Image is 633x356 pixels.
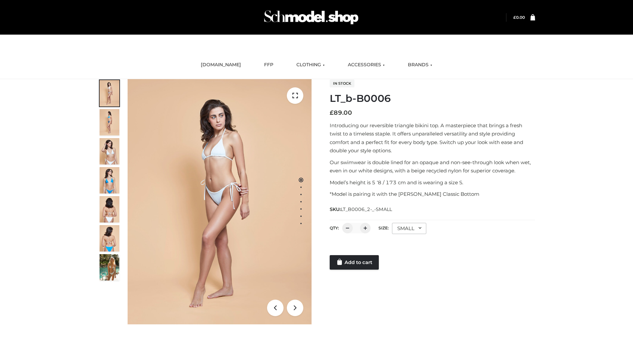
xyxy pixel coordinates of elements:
[330,79,354,87] span: In stock
[330,158,535,175] p: Our swimwear is double lined for an opaque and non-see-through look when wet, even in our white d...
[259,58,278,72] a: FFP
[513,15,525,20] bdi: 0.00
[343,58,390,72] a: ACCESSORIES
[330,109,334,116] span: £
[378,225,389,230] label: Size:
[262,4,361,30] img: Schmodel Admin 964
[100,109,119,135] img: ArielClassicBikiniTop_CloudNine_AzureSky_OW114ECO_2-scaled.jpg
[341,206,392,212] span: LT_B0006_2-_-SMALL
[100,225,119,252] img: ArielClassicBikiniTop_CloudNine_AzureSky_OW114ECO_8-scaled.jpg
[291,58,330,72] a: CLOTHING
[100,80,119,106] img: ArielClassicBikiniTop_CloudNine_AzureSky_OW114ECO_1-scaled.jpg
[330,93,535,104] h1: LT_b-B0006
[330,255,379,270] a: Add to cart
[100,254,119,281] img: Arieltop_CloudNine_AzureSky2.jpg
[330,121,535,155] p: Introducing our reversible triangle bikini top. A masterpiece that brings a fresh twist to a time...
[100,138,119,164] img: ArielClassicBikiniTop_CloudNine_AzureSky_OW114ECO_3-scaled.jpg
[100,196,119,222] img: ArielClassicBikiniTop_CloudNine_AzureSky_OW114ECO_7-scaled.jpg
[513,15,525,20] a: £0.00
[330,109,352,116] bdi: 89.00
[196,58,246,72] a: [DOMAIN_NAME]
[330,178,535,187] p: Model’s height is 5 ‘8 / 173 cm and is wearing a size S.
[128,79,312,324] img: ArielClassicBikiniTop_CloudNine_AzureSky_OW114ECO_1
[513,15,516,20] span: £
[330,190,535,198] p: *Model is pairing it with the [PERSON_NAME] Classic Bottom
[330,205,393,213] span: SKU:
[403,58,437,72] a: BRANDS
[100,167,119,193] img: ArielClassicBikiniTop_CloudNine_AzureSky_OW114ECO_4-scaled.jpg
[330,225,339,230] label: QTY:
[392,223,426,234] div: SMALL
